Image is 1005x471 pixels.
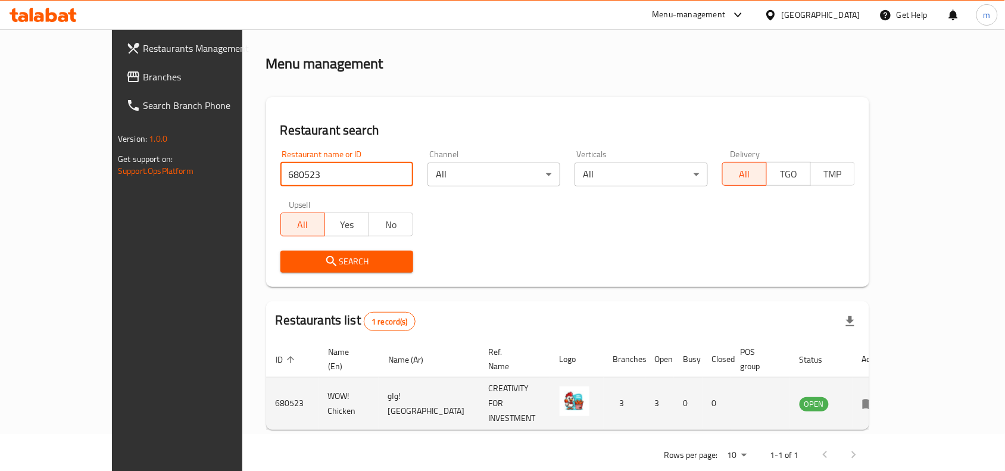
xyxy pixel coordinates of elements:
[280,163,413,186] input: Search for restaurant name or ID..
[731,150,760,158] label: Delivery
[770,448,799,463] p: 1-1 of 1
[772,166,806,183] span: TGO
[604,341,645,378] th: Branches
[318,16,397,30] span: Menu management
[379,378,479,430] td: واو! [GEOGRAPHIC_DATA]
[143,41,270,55] span: Restaurants Management
[800,353,838,367] span: Status
[276,311,416,331] h2: Restaurants list
[427,163,560,186] div: All
[810,162,855,186] button: TMP
[836,307,864,336] div: Export file
[117,34,280,63] a: Restaurants Management
[290,254,404,269] span: Search
[289,201,311,209] label: Upsell
[550,341,604,378] th: Logo
[149,131,167,146] span: 1.0.0
[280,213,325,236] button: All
[324,213,369,236] button: Yes
[489,345,536,373] span: Ref. Name
[664,448,718,463] p: Rows per page:
[703,341,731,378] th: Closed
[276,353,298,367] span: ID
[479,378,550,430] td: CREATIVITY FOR INVESTMENT
[309,16,313,30] li: /
[117,63,280,91] a: Branches
[816,166,850,183] span: TMP
[117,91,280,120] a: Search Branch Phone
[674,378,703,430] td: 0
[560,386,589,416] img: WOW! Chicken
[266,16,304,30] a: Home
[118,131,147,146] span: Version:
[800,397,829,411] span: OPEN
[645,378,674,430] td: 3
[782,8,860,21] div: [GEOGRAPHIC_DATA]
[723,447,751,464] div: Rows per page:
[575,163,707,186] div: All
[388,353,439,367] span: Name (Ar)
[319,378,379,430] td: WOW! Chicken
[266,378,319,430] td: 680523
[653,8,726,22] div: Menu-management
[645,341,674,378] th: Open
[364,312,416,331] div: Total records count
[703,378,731,430] td: 0
[143,98,270,113] span: Search Branch Phone
[118,163,193,179] a: Support.OpsPlatform
[604,378,645,430] td: 3
[280,121,855,139] h2: Restaurant search
[364,316,415,327] span: 1 record(s)
[266,341,894,430] table: enhanced table
[266,54,383,73] h2: Menu management
[280,251,413,273] button: Search
[118,151,173,167] span: Get support on:
[674,341,703,378] th: Busy
[984,8,991,21] span: m
[766,162,811,186] button: TGO
[330,216,364,233] span: Yes
[853,341,894,378] th: Action
[741,345,776,373] span: POS group
[374,216,408,233] span: No
[862,397,884,411] div: Menu
[328,345,364,373] span: Name (En)
[369,213,413,236] button: No
[728,166,762,183] span: All
[286,216,320,233] span: All
[722,162,767,186] button: All
[143,70,270,84] span: Branches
